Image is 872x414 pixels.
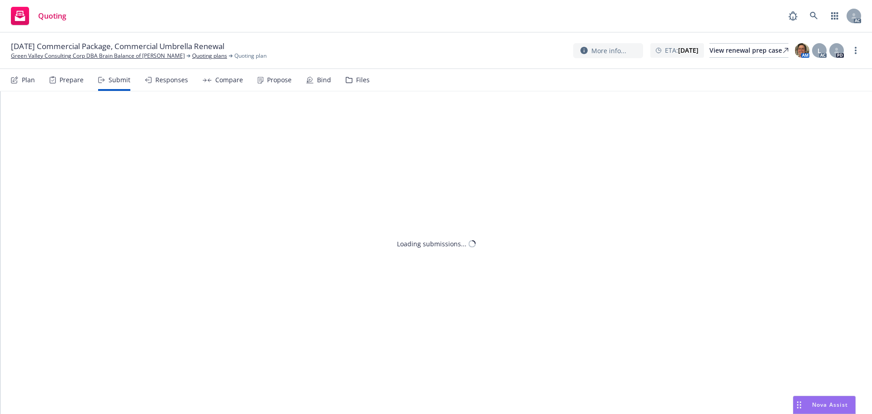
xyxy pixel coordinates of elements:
[7,3,70,29] a: Quoting
[22,76,35,84] div: Plan
[678,46,699,55] strong: [DATE]
[795,43,809,58] img: photo
[155,76,188,84] div: Responses
[793,396,805,414] div: Drag to move
[11,52,185,60] a: Green Valley Consulting Corp DBA Brain Balance of [PERSON_NAME]
[665,45,699,55] span: ETA :
[826,7,844,25] a: Switch app
[850,45,861,56] a: more
[192,52,227,60] a: Quoting plans
[317,76,331,84] div: Bind
[817,46,821,55] span: L
[109,76,130,84] div: Submit
[812,401,848,409] span: Nova Assist
[709,43,788,58] a: View renewal prep case
[38,12,66,20] span: Quoting
[356,76,370,84] div: Files
[234,52,267,60] span: Quoting plan
[784,7,802,25] a: Report a Bug
[215,76,243,84] div: Compare
[11,41,224,52] span: [DATE] Commercial Package, Commercial Umbrella Renewal
[709,44,788,57] div: View renewal prep case
[397,239,466,249] div: Loading submissions...
[805,7,823,25] a: Search
[573,43,643,58] button: More info...
[267,76,292,84] div: Propose
[59,76,84,84] div: Prepare
[793,396,856,414] button: Nova Assist
[591,46,626,55] span: More info...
